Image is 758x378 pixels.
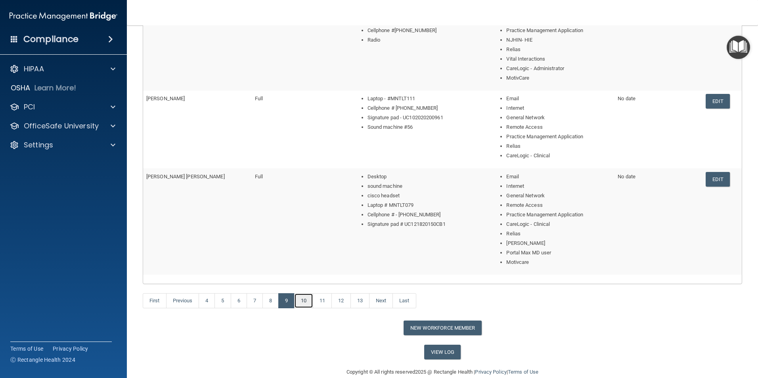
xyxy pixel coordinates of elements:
[506,35,611,45] li: NJHIN- HIE
[506,94,611,103] li: Email
[506,113,611,122] li: General Network
[146,95,185,101] span: [PERSON_NAME]
[34,83,77,93] p: Learn More!
[166,293,199,308] a: Previous
[10,64,115,74] a: HIPAA
[331,293,350,308] a: 12
[404,321,482,335] button: New Workforce Member
[368,26,484,35] li: Cellphone #[PHONE_NUMBER]
[369,293,393,308] a: Next
[11,83,31,93] p: OSHA
[506,200,611,210] li: Remote Access
[368,181,484,191] li: sound machine
[10,356,75,364] span: Ⓒ Rectangle Health 2024
[506,220,611,229] li: CareLogic - Clinical
[475,369,506,375] a: Privacy Policy
[368,220,484,229] li: Signature pad # UC121820150CB1
[506,103,611,113] li: Internet
[506,229,611,239] li: Relias
[392,293,416,308] a: Last
[368,103,484,113] li: Cellphone # [PHONE_NUMBER]
[618,95,635,101] span: No date
[506,122,611,132] li: Remote Access
[506,210,611,220] li: Practice Management Application
[350,293,369,308] a: 13
[368,122,484,132] li: Sound machine #56
[368,191,484,200] li: cisco headset
[506,239,611,248] li: [PERSON_NAME]
[146,174,225,179] span: [PERSON_NAME] [PERSON_NAME]
[424,345,461,359] a: View Log
[278,293,295,308] a: 9
[618,174,635,179] span: No date
[506,248,611,258] li: Portal Max MD user
[24,64,44,74] p: HIPAA
[199,293,215,308] a: 4
[368,210,484,220] li: Cellphone # - [PHONE_NUMBER]
[506,181,611,191] li: Internet
[294,293,313,308] a: 10
[368,94,484,103] li: Laptop - #MNTLT111
[24,121,99,131] p: OfficeSafe University
[506,26,611,35] li: Practice Management Application
[506,64,611,73] li: CareLogic - Administrator
[255,95,263,101] span: Full
[506,54,611,64] li: Vital Interactions
[247,293,263,308] a: 7
[706,94,730,109] a: Edit
[506,258,611,267] li: Motivcare
[506,191,611,200] li: General Network
[506,172,611,181] li: Email
[506,132,611,141] li: Practice Management Application
[506,151,611,160] li: CareLogic - Clinical
[143,293,167,308] a: First
[231,293,247,308] a: 6
[368,35,484,45] li: Radio
[24,102,35,112] p: PCI
[262,293,279,308] a: 8
[506,45,611,54] li: Relias
[10,345,43,353] a: Terms of Use
[368,172,484,181] li: Desktop
[10,121,115,131] a: OfficeSafe University
[368,113,484,122] li: Signature pad - UC102020200961
[23,34,78,45] h4: Compliance
[706,172,730,187] a: Edit
[53,345,88,353] a: Privacy Policy
[727,36,750,59] button: Open Resource Center
[10,102,115,112] a: PCI
[10,8,117,24] img: PMB logo
[506,73,611,83] li: MotivCare
[508,369,538,375] a: Terms of Use
[368,200,484,210] li: Laptop # MNTLT079
[24,140,53,150] p: Settings
[10,140,115,150] a: Settings
[255,174,263,179] span: Full
[313,293,332,308] a: 11
[506,141,611,151] li: Relias
[214,293,231,308] a: 5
